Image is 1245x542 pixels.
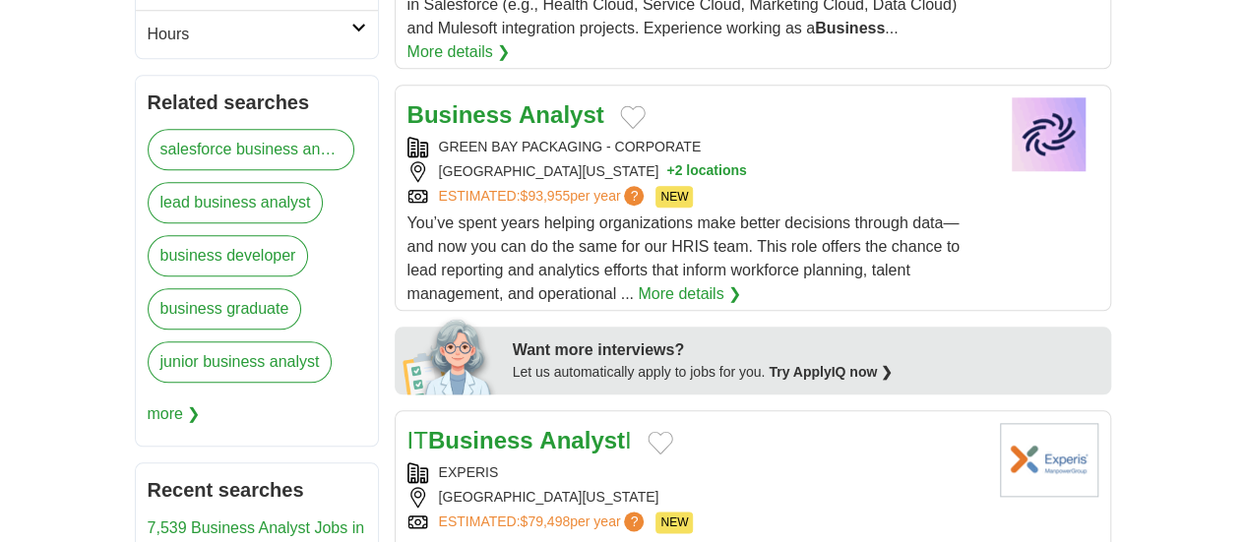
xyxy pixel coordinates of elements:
[620,105,646,129] button: Add to favorite jobs
[539,427,625,453] strong: Analyst
[666,161,674,182] span: +
[769,364,893,380] a: Try ApplyIQ now ❯
[148,475,366,505] h2: Recent searches
[148,129,354,170] a: salesforce business analyst
[439,512,649,533] a: ESTIMATED:$79,498per year?
[148,394,201,434] span: more ❯
[407,161,984,182] div: [GEOGRAPHIC_DATA][US_STATE]
[407,101,604,128] a: Business Analyst
[407,101,513,128] strong: Business
[638,282,741,306] a: More details ❯
[655,512,693,533] span: NEW
[148,182,324,223] a: lead business analyst
[519,101,604,128] strong: Analyst
[403,316,498,394] img: apply-iq-scientist.png
[439,464,499,480] a: EXPERIS
[815,20,885,36] strong: Business
[520,513,570,529] span: $79,498
[1000,97,1098,171] img: Company logo
[624,512,644,531] span: ?
[1000,423,1098,497] img: Experis logo
[148,235,309,276] a: business developer
[666,161,746,182] button: +2 locations
[148,23,351,46] h2: Hours
[520,188,570,204] span: $93,955
[655,186,693,208] span: NEW
[513,338,1099,362] div: Want more interviews?
[407,40,511,64] a: More details ❯
[513,362,1099,383] div: Let us automatically apply to jobs for you.
[148,341,333,383] a: junior business analyst
[407,427,632,453] a: ITBusiness AnalystI
[624,186,644,206] span: ?
[407,137,984,157] div: GREEN BAY PACKAGING - CORPORATE
[428,427,533,453] strong: Business
[148,288,302,330] a: business graduate
[648,431,673,454] button: Add to favorite jobs
[407,214,961,302] span: You’ve spent years helping organizations make better decisions through data—and now you can do th...
[136,10,378,58] a: Hours
[439,186,649,208] a: ESTIMATED:$93,955per year?
[407,487,984,508] div: [GEOGRAPHIC_DATA][US_STATE]
[148,88,366,117] h2: Related searches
